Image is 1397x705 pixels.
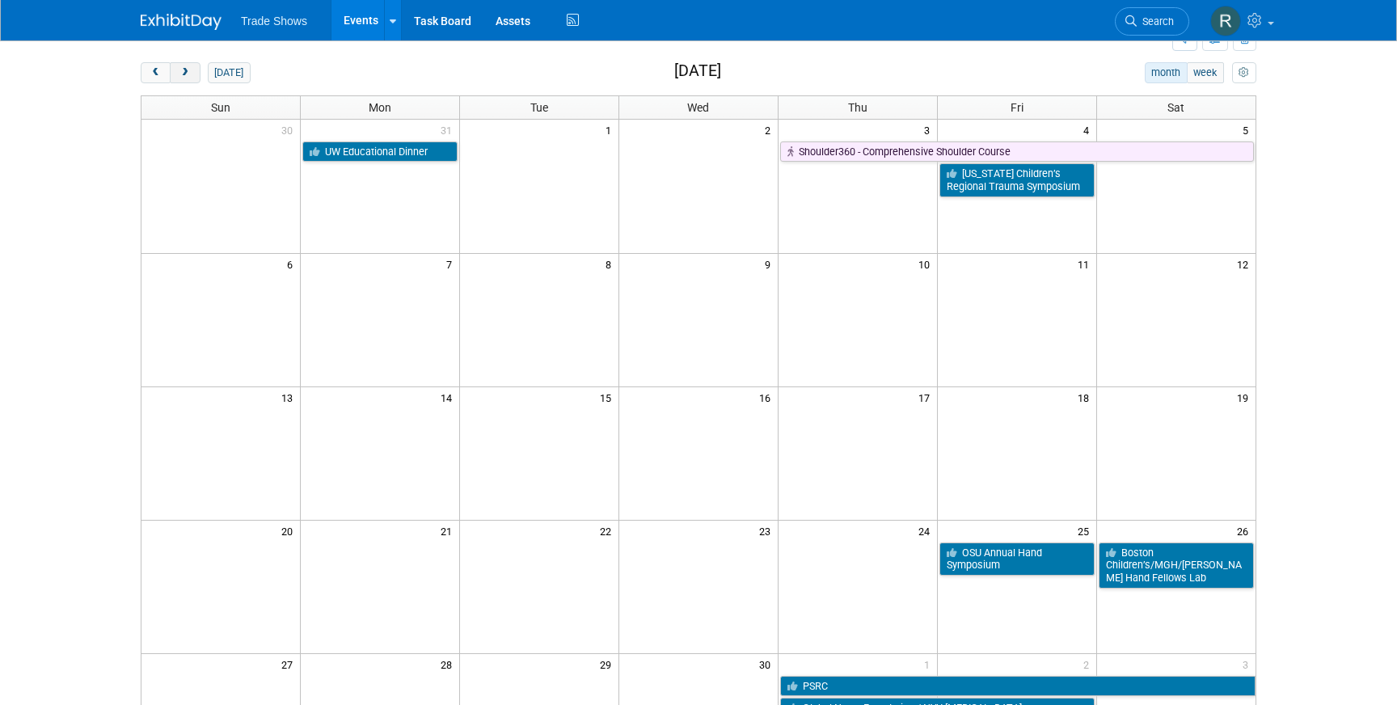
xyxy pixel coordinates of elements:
[439,521,459,541] span: 21
[208,62,251,83] button: [DATE]
[439,654,459,674] span: 28
[758,387,778,407] span: 16
[1239,68,1249,78] i: Personalize Calendar
[1099,542,1254,589] a: Boston Children’s/MGH/[PERSON_NAME] Hand Fellows Lab
[1232,62,1256,83] button: myCustomButton
[598,387,618,407] span: 15
[674,62,721,80] h2: [DATE]
[1235,521,1256,541] span: 26
[780,141,1254,163] a: Shoulder360 - Comprehensive Shoulder Course
[1241,654,1256,674] span: 3
[241,15,307,27] span: Trade Shows
[530,101,548,114] span: Tue
[1082,120,1096,140] span: 4
[763,254,778,274] span: 9
[758,654,778,674] span: 30
[1241,120,1256,140] span: 5
[141,62,171,83] button: prev
[439,387,459,407] span: 14
[1187,62,1224,83] button: week
[1082,654,1096,674] span: 2
[758,521,778,541] span: 23
[604,120,618,140] span: 1
[1076,254,1096,274] span: 11
[922,120,937,140] span: 3
[280,521,300,541] span: 20
[280,654,300,674] span: 27
[1137,15,1174,27] span: Search
[1115,7,1189,36] a: Search
[369,101,391,114] span: Mon
[1235,254,1256,274] span: 12
[445,254,459,274] span: 7
[1076,521,1096,541] span: 25
[1235,387,1256,407] span: 19
[848,101,867,114] span: Thu
[939,163,1095,196] a: [US_STATE] Children’s Regional Trauma Symposium
[211,101,230,114] span: Sun
[1011,101,1023,114] span: Fri
[917,254,937,274] span: 10
[1145,62,1188,83] button: month
[280,387,300,407] span: 13
[141,14,222,30] img: ExhibitDay
[1076,387,1096,407] span: 18
[1167,101,1184,114] span: Sat
[922,654,937,674] span: 1
[280,120,300,140] span: 30
[285,254,300,274] span: 6
[598,521,618,541] span: 22
[598,654,618,674] span: 29
[917,387,937,407] span: 17
[1210,6,1241,36] img: Rachel Murphy
[763,120,778,140] span: 2
[939,542,1095,576] a: OSU Annual Hand Symposium
[439,120,459,140] span: 31
[170,62,200,83] button: next
[687,101,709,114] span: Wed
[604,254,618,274] span: 8
[917,521,937,541] span: 24
[302,141,458,163] a: UW Educational Dinner
[780,676,1256,697] a: PSRC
